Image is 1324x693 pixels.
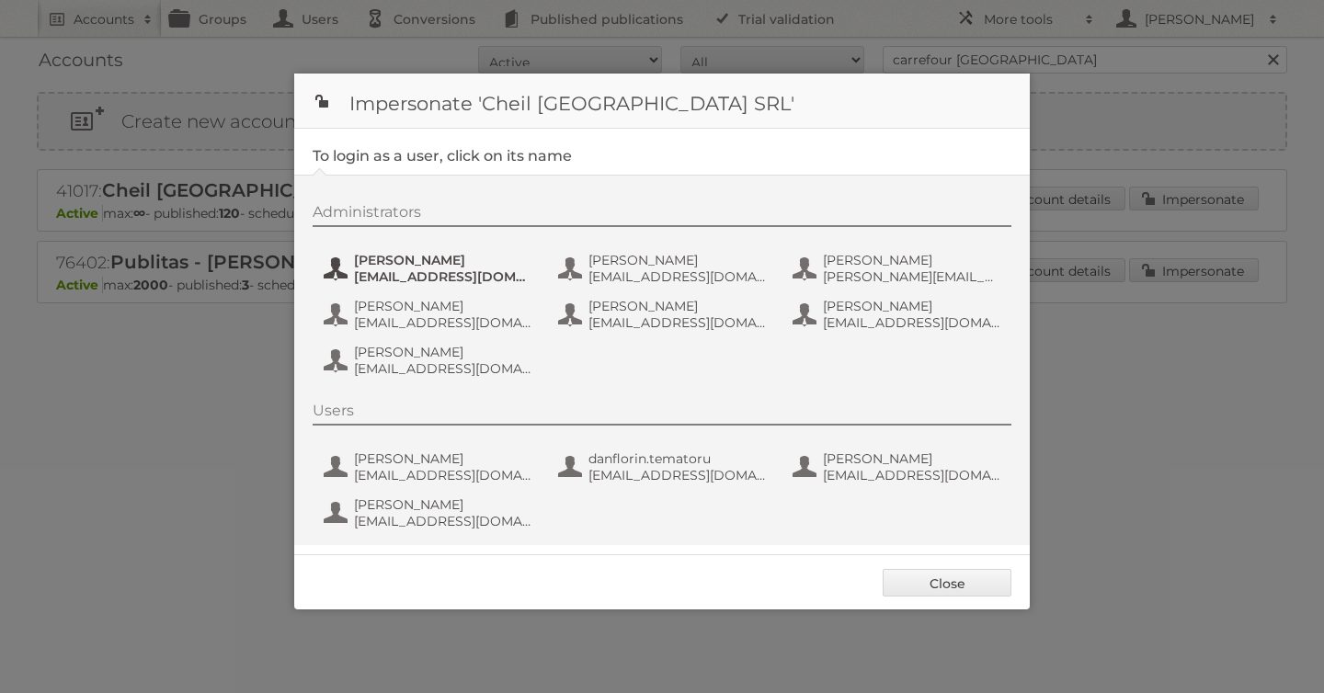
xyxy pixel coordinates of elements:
[823,314,1001,331] span: [EMAIL_ADDRESS][DOMAIN_NAME]
[588,268,767,285] span: [EMAIL_ADDRESS][DOMAIN_NAME]
[322,342,538,379] button: [PERSON_NAME] [EMAIL_ADDRESS][DOMAIN_NAME]
[588,450,767,467] span: danflorin.tematoru
[556,449,772,485] button: danflorin.tematoru [EMAIL_ADDRESS][DOMAIN_NAME]
[354,344,532,360] span: [PERSON_NAME]
[354,450,532,467] span: [PERSON_NAME]
[823,298,1001,314] span: [PERSON_NAME]
[823,268,1001,285] span: [PERSON_NAME][EMAIL_ADDRESS][DOMAIN_NAME]
[354,252,532,268] span: [PERSON_NAME]
[556,250,772,287] button: [PERSON_NAME] [EMAIL_ADDRESS][DOMAIN_NAME]
[556,296,772,333] button: [PERSON_NAME] [EMAIL_ADDRESS][DOMAIN_NAME]
[354,298,532,314] span: [PERSON_NAME]
[354,496,532,513] span: [PERSON_NAME]
[588,467,767,483] span: [EMAIL_ADDRESS][DOMAIN_NAME]
[313,203,1011,227] div: Administrators
[823,467,1001,483] span: [EMAIL_ADDRESS][DOMAIN_NAME]
[883,569,1011,596] a: Close
[588,298,767,314] span: [PERSON_NAME]
[354,360,532,377] span: [EMAIL_ADDRESS][DOMAIN_NAME]
[313,147,572,165] legend: To login as a user, click on its name
[322,494,538,531] button: [PERSON_NAME] [EMAIL_ADDRESS][DOMAIN_NAME]
[313,402,1011,426] div: Users
[354,467,532,483] span: [EMAIL_ADDRESS][DOMAIN_NAME]
[354,513,532,529] span: [EMAIL_ADDRESS][DOMAIN_NAME]
[294,74,1030,129] h1: Impersonate 'Cheil [GEOGRAPHIC_DATA] SRL'
[823,450,1001,467] span: [PERSON_NAME]
[588,314,767,331] span: [EMAIL_ADDRESS][DOMAIN_NAME]
[322,449,538,485] button: [PERSON_NAME] [EMAIL_ADDRESS][DOMAIN_NAME]
[322,296,538,333] button: [PERSON_NAME] [EMAIL_ADDRESS][DOMAIN_NAME]
[791,296,1007,333] button: [PERSON_NAME] [EMAIL_ADDRESS][DOMAIN_NAME]
[823,252,1001,268] span: [PERSON_NAME]
[588,252,767,268] span: [PERSON_NAME]
[354,268,532,285] span: [EMAIL_ADDRESS][DOMAIN_NAME]
[791,449,1007,485] button: [PERSON_NAME] [EMAIL_ADDRESS][DOMAIN_NAME]
[354,314,532,331] span: [EMAIL_ADDRESS][DOMAIN_NAME]
[322,250,538,287] button: [PERSON_NAME] [EMAIL_ADDRESS][DOMAIN_NAME]
[791,250,1007,287] button: [PERSON_NAME] [PERSON_NAME][EMAIL_ADDRESS][DOMAIN_NAME]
